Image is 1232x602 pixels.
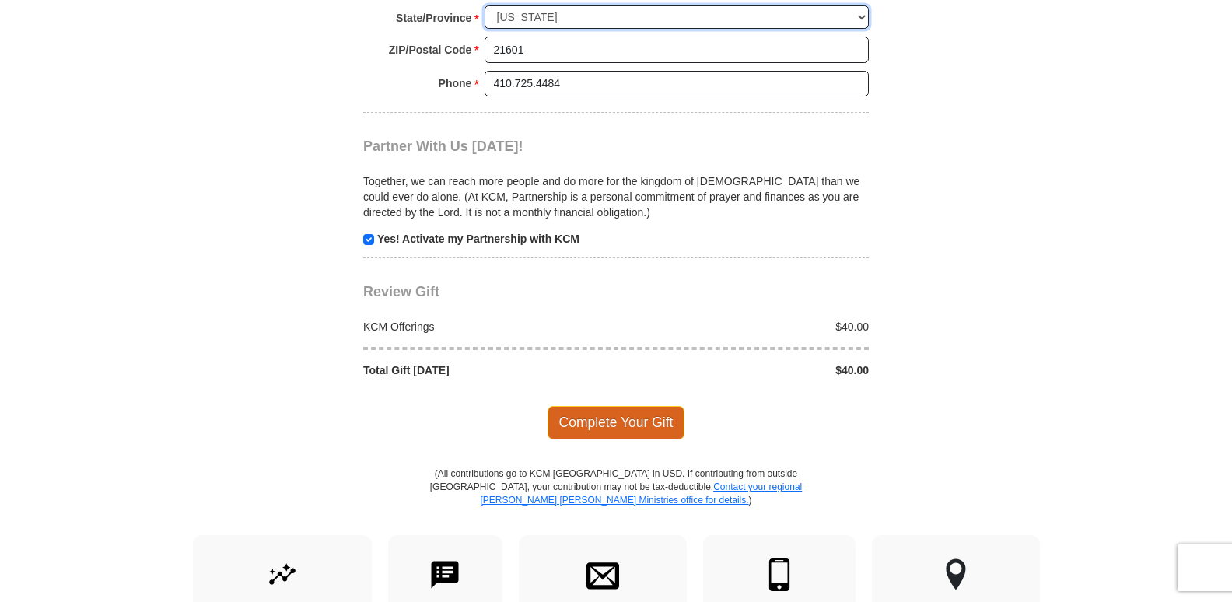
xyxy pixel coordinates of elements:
div: $40.00 [616,362,877,378]
img: envelope.svg [586,558,619,591]
strong: Phone [439,72,472,94]
strong: State/Province [396,7,471,29]
strong: Yes! Activate my Partnership with KCM [377,233,579,245]
span: Review Gift [363,284,439,299]
div: $40.00 [616,319,877,334]
img: other-region [945,558,967,591]
img: give-by-stock.svg [266,558,299,591]
div: KCM Offerings [355,319,617,334]
img: mobile.svg [763,558,796,591]
p: Together, we can reach more people and do more for the kingdom of [DEMOGRAPHIC_DATA] than we coul... [363,173,869,220]
div: Total Gift [DATE] [355,362,617,378]
p: (All contributions go to KCM [GEOGRAPHIC_DATA] in USD. If contributing from outside [GEOGRAPHIC_D... [429,467,803,535]
img: text-to-give.svg [429,558,461,591]
span: Partner With Us [DATE]! [363,138,523,154]
span: Complete Your Gift [548,406,685,439]
a: Contact your regional [PERSON_NAME] [PERSON_NAME] Ministries office for details. [480,481,802,506]
strong: ZIP/Postal Code [389,39,472,61]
